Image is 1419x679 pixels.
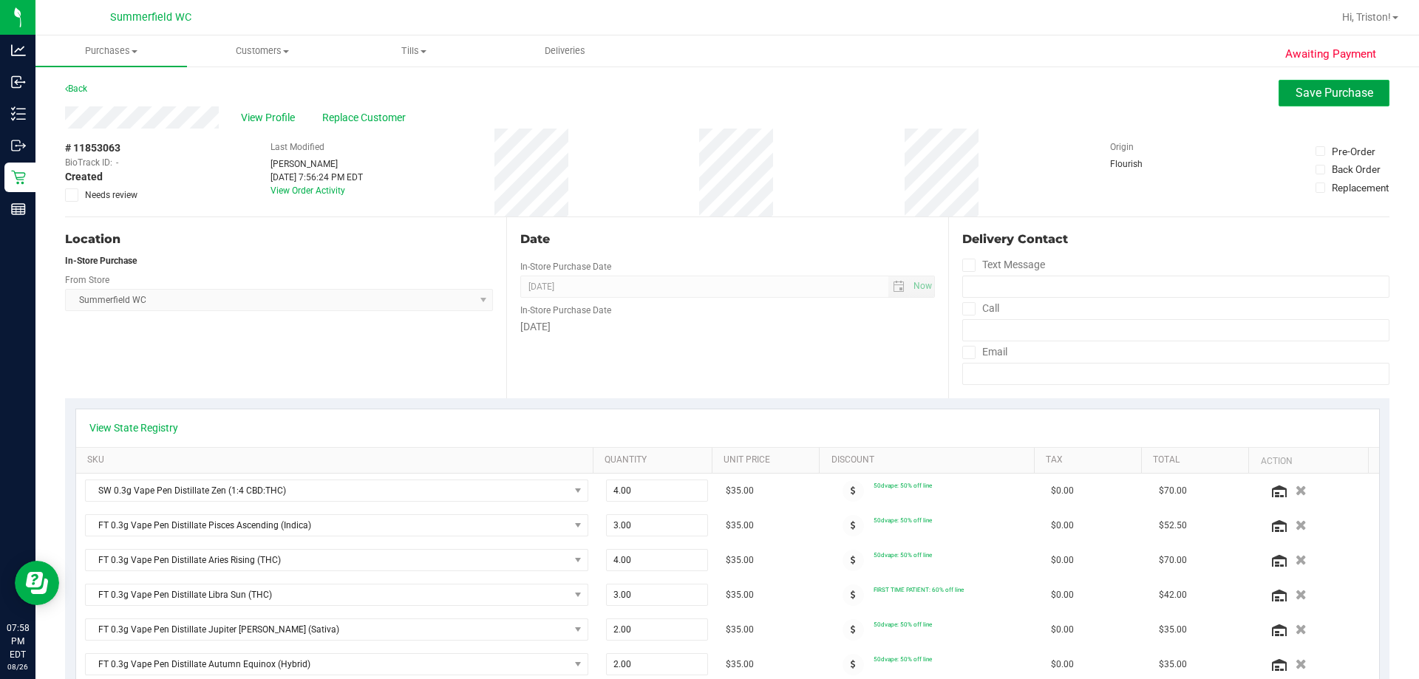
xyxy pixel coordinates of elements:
span: 50dvape: 50% off line [874,516,932,524]
a: Quantity [605,454,707,466]
span: NO DATA FOUND [85,584,588,606]
div: Location [65,231,493,248]
a: Total [1153,454,1243,466]
span: Tills [339,44,489,58]
inline-svg: Reports [11,202,26,216]
div: Back Order [1332,162,1381,177]
input: Format: (999) 999-9999 [962,319,1389,341]
span: $70.00 [1159,484,1187,498]
span: $35.00 [726,658,754,672]
a: Back [65,83,87,94]
input: 2.00 [607,654,708,675]
div: [DATE] 7:56:24 PM EDT [270,171,363,184]
strong: In-Store Purchase [65,256,137,266]
span: Deliveries [525,44,605,58]
span: $0.00 [1051,623,1074,637]
span: FT 0.3g Vape Pen Distillate Aries Rising (THC) [86,550,569,570]
span: NO DATA FOUND [85,618,588,641]
span: BioTrack ID: [65,156,112,169]
span: SW 0.3g Vape Pen Distillate Zen (1:4 CBD:THC) [86,480,569,501]
span: View Profile [241,110,300,126]
span: $52.50 [1159,519,1187,533]
span: Customers [188,44,338,58]
span: 50dvape: 50% off line [874,551,932,559]
label: Text Message [962,254,1045,276]
input: 2.00 [607,619,708,640]
input: 4.00 [607,480,708,501]
a: View State Registry [89,420,178,435]
a: Unit Price [724,454,814,466]
span: Awaiting Payment [1285,46,1376,63]
span: Replace Customer [322,110,411,126]
span: $35.00 [726,519,754,533]
button: Save Purchase [1279,80,1389,106]
span: $0.00 [1051,519,1074,533]
input: Format: (999) 999-9999 [962,276,1389,298]
span: FT 0.3g Vape Pen Distillate Pisces Ascending (Indica) [86,515,569,536]
a: Discount [831,454,1029,466]
label: Email [962,341,1007,363]
a: Tills [338,35,490,66]
span: $35.00 [1159,623,1187,637]
span: FT 0.3g Vape Pen Distillate Libra Sun (THC) [86,584,569,605]
label: Origin [1110,140,1134,154]
inline-svg: Retail [11,170,26,185]
label: Call [962,298,999,319]
span: 50dvape: 50% off line [874,621,932,628]
div: Flourish [1110,157,1184,171]
span: NO DATA FOUND [85,653,588,675]
span: $0.00 [1051,553,1074,567]
span: # 11853063 [65,140,120,156]
span: $0.00 [1051,588,1074,602]
span: $42.00 [1159,588,1187,602]
iframe: Resource center [15,561,59,605]
div: [PERSON_NAME] [270,157,363,171]
span: Save Purchase [1296,86,1373,100]
a: Purchases [35,35,187,66]
a: Deliveries [489,35,641,66]
div: [DATE] [520,319,934,335]
th: Action [1248,448,1367,474]
span: Purchases [35,44,187,58]
label: Last Modified [270,140,324,154]
span: FT 0.3g Vape Pen Distillate Autumn Equinox (Hybrid) [86,654,569,675]
span: $0.00 [1051,484,1074,498]
span: $35.00 [726,623,754,637]
span: FIRST TIME PATIENT: 60% off line [874,586,964,593]
span: 50dvape: 50% off line [874,482,932,489]
p: 08/26 [7,661,29,672]
span: Needs review [85,188,137,202]
span: FT 0.3g Vape Pen Distillate Jupiter [PERSON_NAME] (Sativa) [86,619,569,640]
span: Hi, Triston! [1342,11,1391,23]
label: In-Store Purchase Date [520,260,611,273]
label: In-Store Purchase Date [520,304,611,317]
a: SKU [87,454,588,466]
span: $35.00 [726,553,754,567]
inline-svg: Analytics [11,43,26,58]
span: $35.00 [1159,658,1187,672]
div: Date [520,231,934,248]
div: Pre-Order [1332,144,1375,159]
span: NO DATA FOUND [85,480,588,502]
inline-svg: Inbound [11,75,26,89]
input: 3.00 [607,584,708,605]
span: NO DATA FOUND [85,549,588,571]
a: Tax [1046,454,1136,466]
a: View Order Activity [270,185,345,196]
div: Delivery Contact [962,231,1389,248]
span: $0.00 [1051,658,1074,672]
p: 07:58 PM EDT [7,621,29,661]
input: 3.00 [607,515,708,536]
div: Replacement [1332,180,1389,195]
input: 4.00 [607,550,708,570]
span: $35.00 [726,484,754,498]
span: Summerfield WC [110,11,191,24]
span: - [116,156,118,169]
span: Created [65,169,103,185]
span: 50dvape: 50% off line [874,655,932,663]
inline-svg: Outbound [11,138,26,153]
span: $35.00 [726,588,754,602]
label: From Store [65,273,109,287]
inline-svg: Inventory [11,106,26,121]
span: $70.00 [1159,553,1187,567]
